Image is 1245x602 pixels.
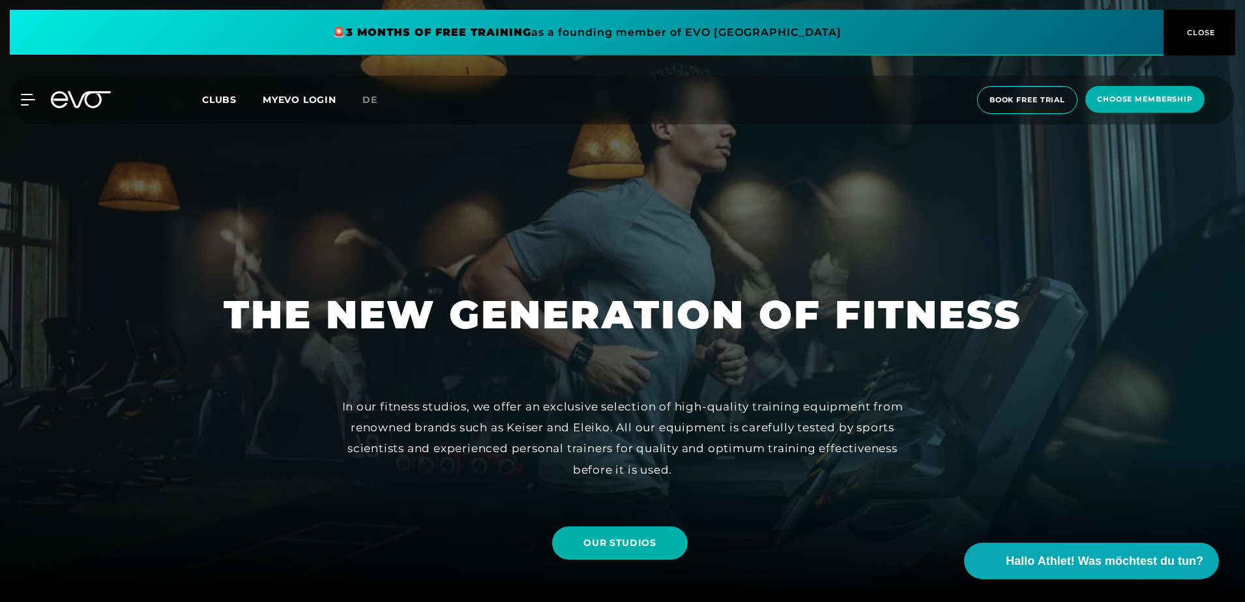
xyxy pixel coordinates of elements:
a: de [362,93,393,107]
span: OUR STUDIOS [583,536,656,550]
button: Hallo Athlet! Was möchtest du tun? [964,543,1219,579]
a: OUR STUDIOS [552,517,693,569]
span: de [362,94,377,106]
span: Clubs [202,94,237,106]
a: MYEVO LOGIN [263,94,336,106]
span: book free trial [989,94,1065,106]
span: choose membership [1097,94,1193,105]
span: CLOSE [1184,27,1216,38]
button: CLOSE [1164,10,1235,55]
a: book free trial [973,86,1081,114]
span: Hallo Athlet! Was möchtest du tun? [1006,552,1203,570]
a: Clubs [202,93,263,106]
a: choose membership [1081,86,1208,114]
div: In our fitness studios, we offer an exclusive selection of high-quality training equipment from r... [329,396,916,480]
h1: THE NEW GENERATION OF FITNESS [224,289,1021,340]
